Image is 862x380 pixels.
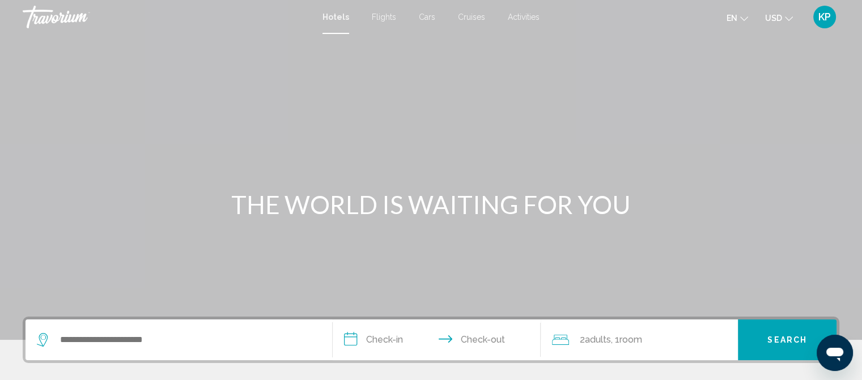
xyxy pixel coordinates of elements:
[333,319,541,360] button: Check in and out dates
[579,332,610,348] span: 2
[817,335,853,371] iframe: Button to launch messaging window
[619,334,642,345] span: Room
[26,319,836,360] div: Search widget
[419,12,435,22] a: Cars
[727,10,748,26] button: Change language
[219,190,644,219] h1: THE WORLD IS WAITING FOR YOU
[584,334,610,345] span: Adults
[818,11,831,23] span: KP
[810,5,839,29] button: User Menu
[738,319,836,360] button: Search
[458,12,485,22] a: Cruises
[767,336,807,345] span: Search
[322,12,349,22] a: Hotels
[610,332,642,348] span: , 1
[23,6,311,28] a: Travorium
[727,14,737,23] span: en
[541,319,738,360] button: Travelers: 2 adults, 0 children
[508,12,540,22] a: Activities
[372,12,396,22] a: Flights
[765,10,793,26] button: Change currency
[765,14,782,23] span: USD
